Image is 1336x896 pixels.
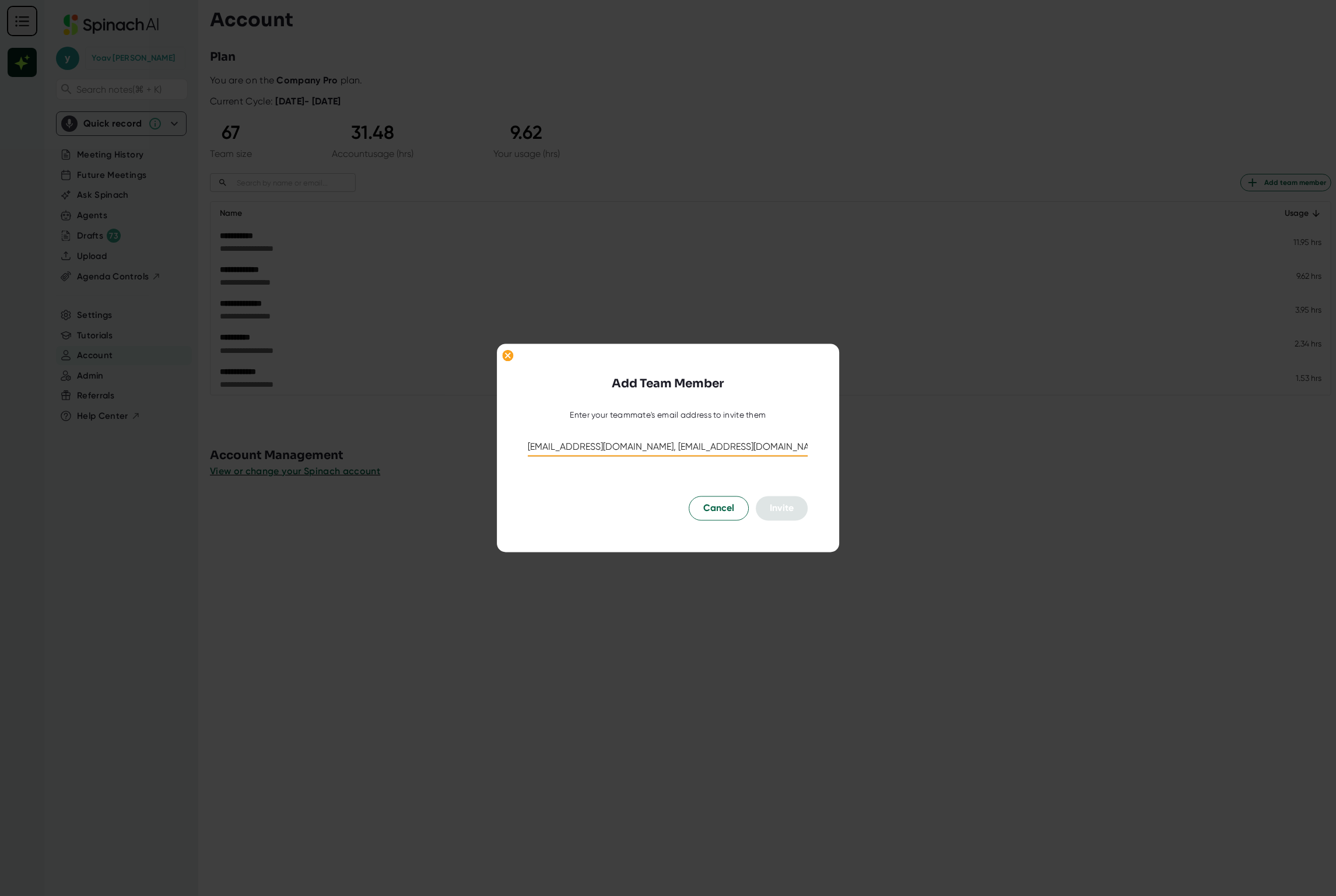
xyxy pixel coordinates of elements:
button: Cancel [689,496,749,521]
button: Invite [756,496,808,521]
span: Cancel [704,502,735,516]
span: Invite [770,503,794,514]
input: kale@acme.co [528,438,808,457]
h3: Add Team Member [612,375,724,393]
div: Enter your teammate's email address to invite them [570,410,766,421]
